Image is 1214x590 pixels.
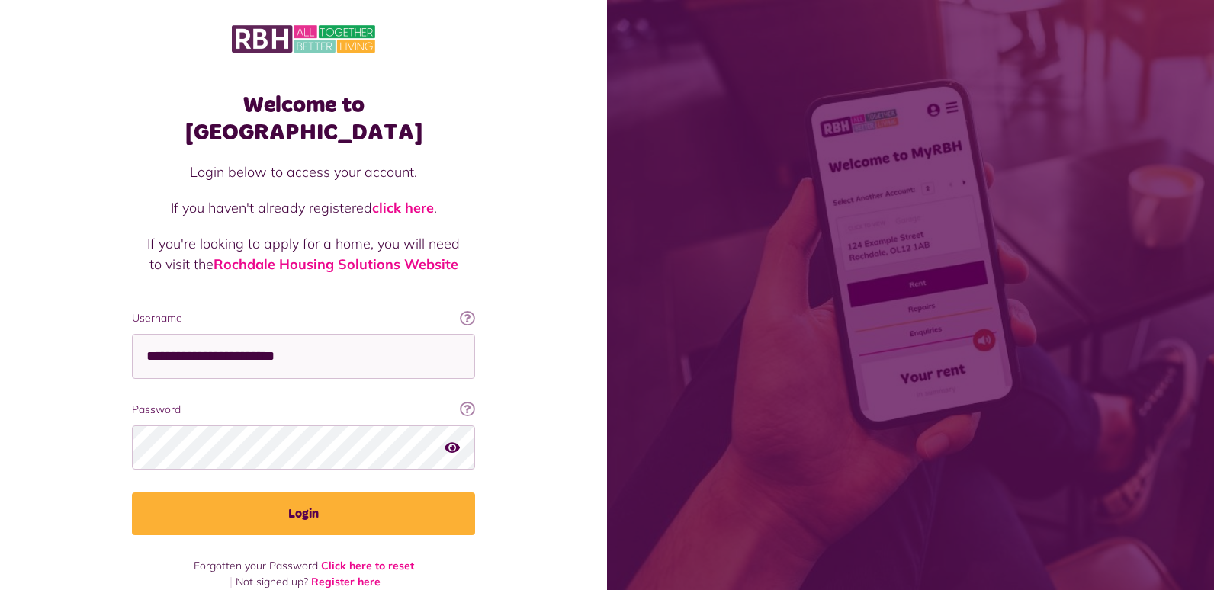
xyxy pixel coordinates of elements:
label: Username [132,310,475,326]
span: Forgotten your Password [194,559,318,572]
button: Login [132,492,475,535]
p: Login below to access your account. [147,162,460,182]
a: Rochdale Housing Solutions Website [214,255,458,273]
a: click here [372,199,434,216]
h1: Welcome to [GEOGRAPHIC_DATA] [132,91,475,146]
p: If you haven't already registered . [147,197,460,218]
a: Click here to reset [321,559,414,572]
label: Password [132,402,475,418]
a: Register here [311,575,381,588]
span: Not signed up? [236,575,308,588]
img: MyRBH [232,23,375,55]
p: If you're looking to apply for a home, you will need to visit the [147,233,460,274]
